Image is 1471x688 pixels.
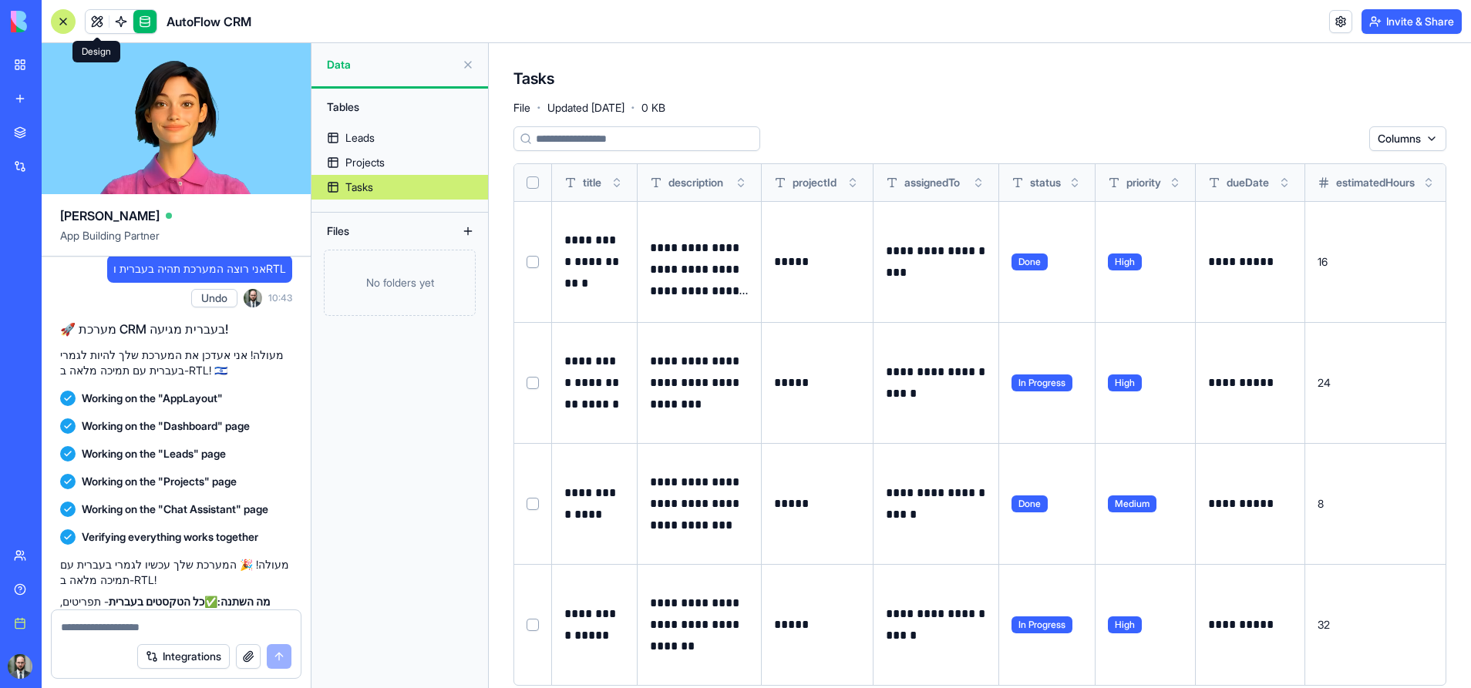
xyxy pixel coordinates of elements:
[60,347,292,378] p: מעולה! אני אעדכן את המערכת שלך להיות לגמרי בעברית עם תמיכה מלאה ב-RTL! 🇮🇱
[513,100,530,116] span: File
[1067,175,1082,190] button: Toggle sort
[319,219,443,243] div: Files
[527,498,539,510] button: Select row
[1012,495,1048,512] span: Done
[8,654,32,679] img: ACg8ocKdYtdcMozFlmmUgen-uoy8ky_dxjkgdCzUm6f-rSBjvSFRGjb5Zw=s96-c
[60,320,292,338] h2: 🚀 מערכת CRM בעברית מגיעה!
[1030,175,1061,190] span: status
[1108,495,1156,512] span: Medium
[137,644,230,669] button: Integrations
[1369,126,1446,151] button: Columns
[527,619,539,631] button: Select row
[1277,175,1292,190] button: Toggle sort
[668,175,723,190] span: description
[527,377,539,389] button: Select row
[311,126,488,150] a: Leads
[1318,255,1328,268] span: 16
[319,95,480,119] div: Tables
[1421,175,1436,190] button: Toggle sort
[311,250,488,316] a: No folders yet
[845,175,860,190] button: Toggle sort
[60,206,160,225] span: [PERSON_NAME]
[327,57,456,72] span: Data
[82,474,237,489] span: Working on the "Projects" page
[1126,175,1161,190] span: priority
[733,175,749,190] button: Toggle sort
[1108,374,1142,391] span: High
[60,228,292,256] span: App Building Partner
[1362,9,1462,34] button: Invite & Share
[268,292,292,304] span: 10:43
[1012,374,1072,391] span: In Progress
[109,595,204,608] strong: כל הטקסטים בעברית
[345,130,375,146] div: Leads
[82,391,223,406] span: Working on the "AppLayout"
[72,41,120,62] div: Design
[1318,618,1330,631] span: 32
[527,176,539,189] button: Select all
[311,175,488,200] a: Tasks
[311,150,488,175] a: Projects
[547,100,624,116] span: Updated [DATE]
[82,529,258,545] span: Verifying everything works together
[1167,175,1183,190] button: Toggle sort
[971,175,986,190] button: Toggle sort
[191,289,237,307] button: Undo
[1012,616,1072,633] span: In Progress
[641,100,665,116] span: 0 KB
[60,557,292,588] p: מעולה! 🎉 המערכת שלך עכשיו לגמרי בעברית עם תמיכה מלאה ב-RTL!
[793,175,836,190] span: projectId
[537,96,541,120] span: ·
[904,175,960,190] span: assignedTo
[631,96,635,120] span: ·
[1227,175,1269,190] span: dueDate
[82,502,268,517] span: Working on the "Chat Assistant" page
[345,155,385,170] div: Projects
[82,446,226,461] span: Working on the "Leads" page
[1108,253,1142,270] span: High
[1318,376,1331,389] span: 24
[513,68,554,89] h4: Tasks
[244,289,262,307] img: ACg8ocKdYtdcMozFlmmUgen-uoy8ky_dxjkgdCzUm6f-rSBjvSFRGjb5Zw=s96-c
[527,256,539,268] button: Select row
[1108,616,1142,633] span: High
[1336,175,1415,190] span: estimatedHours
[167,12,251,31] h1: AutoFlow CRM
[345,180,373,195] div: Tasks
[11,11,106,32] img: logo
[113,261,286,277] span: אני רוצה המערכת תהיה בעברית וRTL
[82,418,250,434] span: Working on the "Dashboard" page
[1012,253,1048,270] span: Done
[583,175,601,190] span: title
[1318,497,1324,510] span: 8
[217,595,271,608] strong: מה השתנה:
[324,250,476,316] div: No folders yet
[609,175,624,190] button: Toggle sort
